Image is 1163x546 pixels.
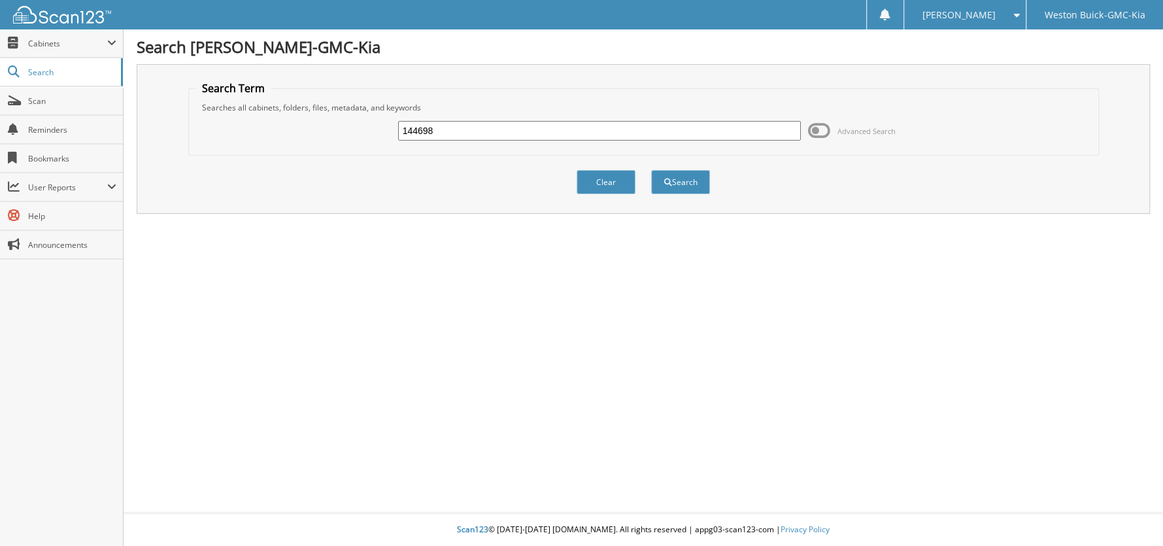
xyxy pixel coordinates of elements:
img: scan123-logo-white.svg [13,6,111,24]
div: Searches all cabinets, folders, files, metadata, and keywords [195,102,1092,113]
legend: Search Term [195,81,271,95]
span: [PERSON_NAME] [922,11,996,19]
button: Search [651,170,710,194]
h1: Search [PERSON_NAME]-GMC-Kia [137,36,1150,58]
span: Scan123 [457,524,488,535]
span: Search [28,67,114,78]
span: Reminders [28,124,116,135]
span: Cabinets [28,38,107,49]
span: Weston Buick-GMC-Kia [1045,11,1145,19]
button: Clear [577,170,635,194]
a: Privacy Policy [781,524,830,535]
span: Announcements [28,239,116,250]
div: © [DATE]-[DATE] [DOMAIN_NAME]. All rights reserved | appg03-scan123-com | [124,514,1163,546]
iframe: Chat Widget [1098,483,1163,546]
span: User Reports [28,182,107,193]
span: Scan [28,95,116,107]
span: Help [28,211,116,222]
span: Advanced Search [837,126,895,136]
span: Bookmarks [28,153,116,164]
